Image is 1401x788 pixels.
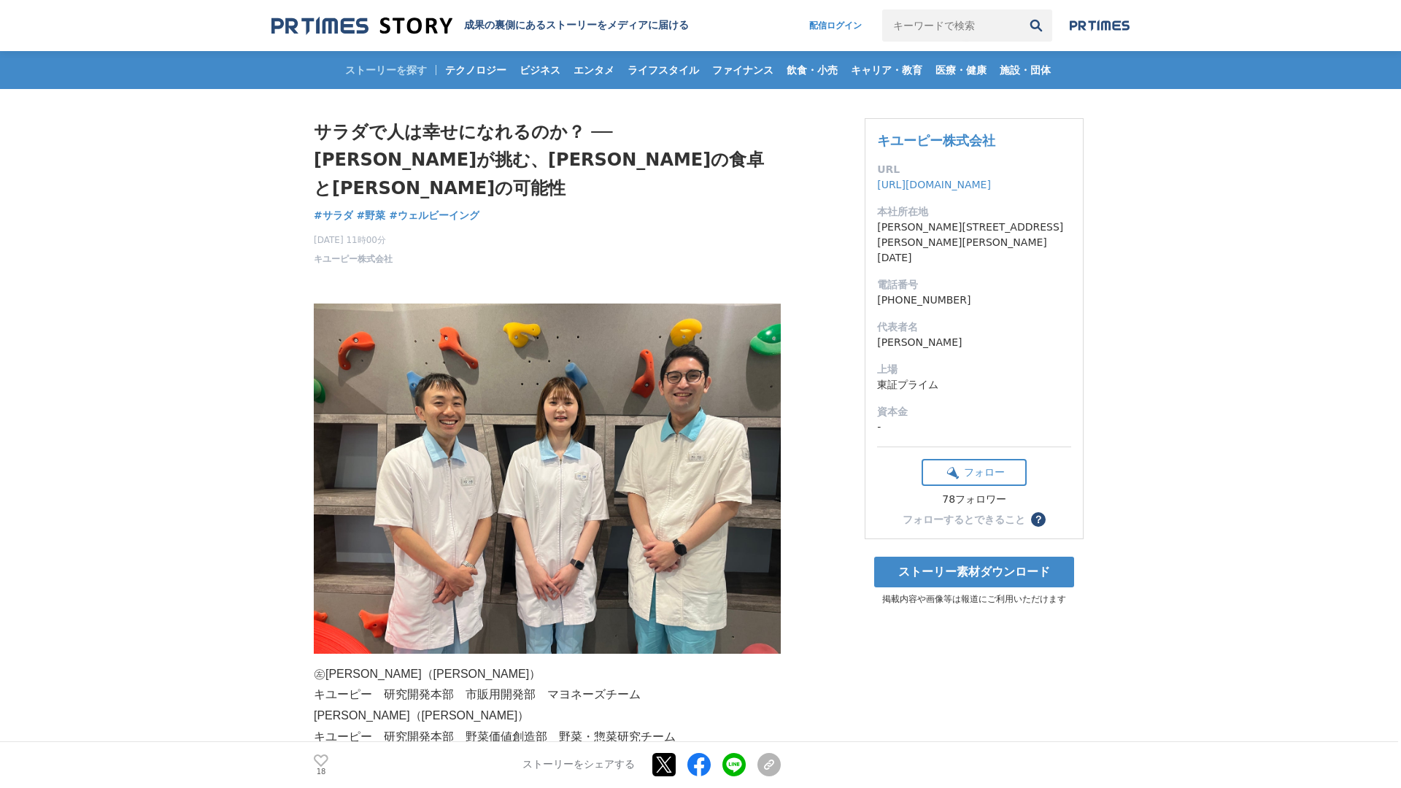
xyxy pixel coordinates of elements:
[514,63,566,77] span: ビジネス
[877,320,1071,335] dt: 代表者名
[271,16,452,36] img: 成果の裏側にあるストーリーをメディアに届ける
[314,252,393,266] a: キユーピー株式会社
[357,209,386,222] span: #野菜
[314,209,353,222] span: #サラダ
[781,63,844,77] span: 飲食・小売
[622,51,705,89] a: ライフスタイル
[522,759,635,772] p: ストーリーをシェアする
[874,557,1074,587] a: ストーリー素材ダウンロード
[314,304,781,654] img: thumbnail_04ac54d0-6d23-11f0-aa23-a1d248b80383.JPG
[845,51,928,89] a: キャリア・教育
[1031,512,1046,527] button: ？
[1033,514,1043,525] span: ？
[389,209,479,222] span: #ウェルビーイング
[314,768,328,776] p: 18
[922,459,1027,486] button: フォロー
[994,51,1057,89] a: 施設・団体
[877,220,1071,266] dd: [PERSON_NAME][STREET_ADDRESS][PERSON_NAME][PERSON_NAME][DATE]
[877,335,1071,350] dd: [PERSON_NAME]
[568,63,620,77] span: エンタメ
[1070,20,1130,31] img: prtimes
[877,179,991,190] a: [URL][DOMAIN_NAME]
[314,684,781,706] p: キユーピー 研究開発本部 市販用開発部 マヨネーズチーム
[389,208,479,223] a: #ウェルビーイング
[514,51,566,89] a: ビジネス
[795,9,876,42] a: 配信ログイン
[314,706,781,727] p: [PERSON_NAME]（[PERSON_NAME]）
[1020,9,1052,42] button: 検索
[314,664,781,685] p: ㊧[PERSON_NAME]（[PERSON_NAME]）
[271,16,689,36] a: 成果の裏側にあるストーリーをメディアに届ける 成果の裏側にあるストーリーをメディアに届ける
[930,63,992,77] span: 医療・健康
[877,204,1071,220] dt: 本社所在地
[877,420,1071,435] dd: -
[357,208,386,223] a: #野菜
[877,293,1071,308] dd: [PHONE_NUMBER]
[314,208,353,223] a: #サラダ
[314,727,781,748] p: キユーピー 研究開発本部 野菜価値創造部 野菜・惣菜研究チーム
[781,51,844,89] a: 飲食・小売
[706,51,779,89] a: ファイナンス
[903,514,1025,525] div: フォローするとできること
[314,118,781,202] h1: サラダで人は幸せになれるのか？ ── [PERSON_NAME]が挑む、[PERSON_NAME]の食卓と[PERSON_NAME]の可能性
[568,51,620,89] a: エンタメ
[464,19,689,32] h2: 成果の裏側にあるストーリーをメディアに届ける
[877,404,1071,420] dt: 資本金
[882,9,1020,42] input: キーワードで検索
[706,63,779,77] span: ファイナンス
[439,63,512,77] span: テクノロジー
[877,377,1071,393] dd: 東証プライム
[865,593,1084,606] p: 掲載内容や画像等は報道にご利用いただけます
[877,162,1071,177] dt: URL
[922,493,1027,506] div: 78フォロワー
[314,233,393,247] span: [DATE] 11時00分
[994,63,1057,77] span: 施設・団体
[622,63,705,77] span: ライフスタイル
[877,133,995,148] a: キユーピー株式会社
[877,362,1071,377] dt: 上場
[930,51,992,89] a: 医療・健康
[845,63,928,77] span: キャリア・教育
[877,277,1071,293] dt: 電話番号
[439,51,512,89] a: テクノロジー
